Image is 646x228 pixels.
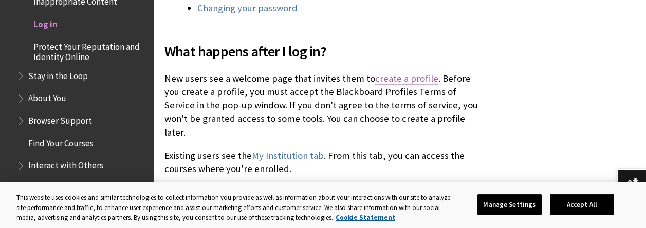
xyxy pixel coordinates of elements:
[28,135,94,148] span: Find Your Courses
[28,179,68,193] span: Languages
[164,149,484,176] p: Existing users see the . From this tab, you can access the courses where you're enrolled.
[375,72,438,85] a: create a profile
[164,72,484,139] p: New users see a welcome page that invites them to . Before you create a profile, you must accept ...
[550,194,614,215] button: Accept All
[252,149,324,162] a: My Institution tab
[16,193,452,223] div: This website uses cookies and similar technologies to collect information you provide as well as ...
[28,67,88,81] span: Stay in the Loop
[28,157,103,171] span: Interact with Others
[197,2,298,14] a: Changing your password
[336,213,395,222] a: More information about your privacy, opens in a new tab
[33,38,147,62] span: Protect Your Reputation and Identity Online
[477,194,542,215] button: Manage Settings
[28,112,92,126] span: Browser Support
[33,15,58,29] span: Log in
[164,41,484,62] span: What happens after I log in?
[28,90,66,104] span: About You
